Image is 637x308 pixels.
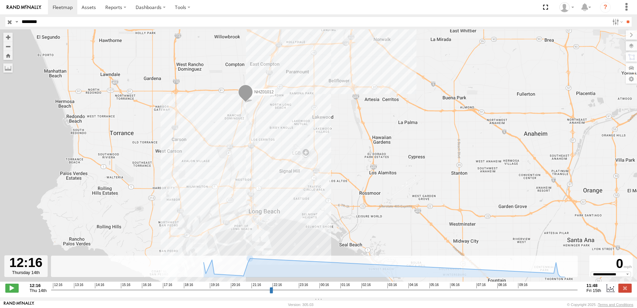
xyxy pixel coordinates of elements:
[600,2,611,13] i: ?
[30,288,47,293] span: Thu 14th Aug 2025
[184,283,193,288] span: 18:16
[210,283,219,288] span: 19:16
[618,284,632,292] label: Close
[252,283,261,288] span: 21:16
[626,74,637,84] label: Map Settings
[163,283,172,288] span: 17:16
[4,301,34,308] a: Visit our Website
[95,283,104,288] span: 14:16
[590,256,632,272] div: 0
[3,33,13,42] button: Zoom in
[319,283,329,288] span: 00:16
[3,51,13,60] button: Zoom Home
[387,283,397,288] span: 03:16
[3,63,13,73] label: Measure
[450,283,459,288] span: 06:16
[586,283,601,288] strong: 11:48
[429,283,439,288] span: 05:16
[518,283,527,288] span: 09:16
[3,42,13,51] button: Zoom out
[586,288,601,293] span: Fri 15th Aug 2025
[254,90,274,95] span: NHZ01012
[273,283,282,288] span: 22:16
[299,283,308,288] span: 23:16
[497,283,507,288] span: 08:16
[476,283,486,288] span: 07:16
[74,283,83,288] span: 13:16
[121,283,130,288] span: 15:16
[567,303,633,307] div: © Copyright 2025 -
[7,5,41,10] img: rand-logo.svg
[231,283,240,288] span: 20:16
[53,283,62,288] span: 12:16
[557,2,576,12] div: Zulema McIntosch
[340,283,350,288] span: 01:16
[30,283,47,288] strong: 12:16
[142,283,151,288] span: 16:16
[14,17,19,27] label: Search Query
[610,17,624,27] label: Search Filter Options
[598,303,633,307] a: Terms and Conditions
[361,283,371,288] span: 02:16
[5,284,19,292] label: Play/Stop
[288,303,314,307] div: Version: 305.03
[408,283,418,288] span: 04:16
